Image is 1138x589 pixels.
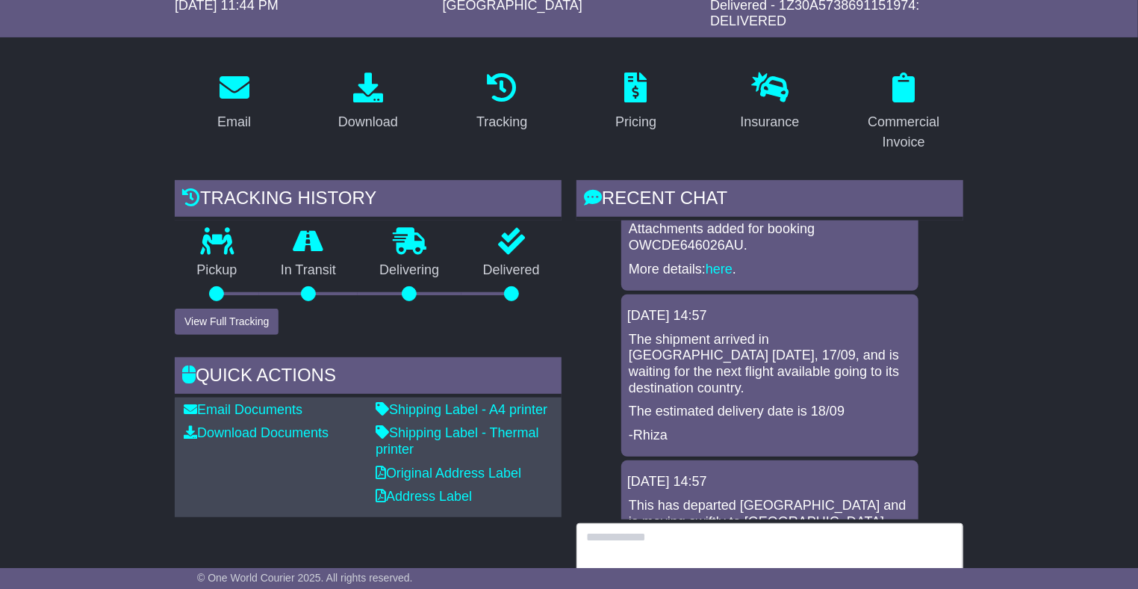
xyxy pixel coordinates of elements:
p: Pickup [175,262,259,279]
a: here [706,262,733,277]
div: RECENT CHAT [576,180,963,221]
div: Tracking [476,112,527,132]
a: Shipping Label - Thermal printer [376,425,539,457]
div: Pricing [615,112,656,132]
div: Tracking history [175,180,562,221]
span: © One World Courier 2025. All rights reserved. [197,572,413,584]
a: Original Address Label [376,466,521,481]
div: Insurance [740,112,799,132]
p: In Transit [259,262,358,279]
p: The estimated delivery date is 18/09 [629,404,911,420]
div: [DATE] 14:57 [627,474,912,490]
p: This has departed [GEOGRAPHIC_DATA] and is moving swiftly to [GEOGRAPHIC_DATA]. [629,498,911,530]
p: Delivering [358,262,461,279]
a: Email Documents [184,402,302,417]
div: Download [338,112,398,132]
a: Address Label [376,489,472,504]
div: [DATE] 14:57 [627,308,912,324]
a: Tracking [467,67,537,138]
a: Insurance [730,67,809,138]
a: Shipping Label - A4 printer [376,402,547,417]
p: More details: . [629,262,911,278]
a: Pricing [606,67,666,138]
p: The shipment arrived in [GEOGRAPHIC_DATA] [DATE], 17/09, and is waiting for the next flight avail... [629,332,911,396]
div: Quick Actions [175,357,562,398]
p: -Rhiza [629,428,911,444]
button: View Full Tracking [175,309,279,335]
div: Email [217,112,251,132]
a: Download [329,67,408,138]
a: Download Documents [184,425,329,440]
p: Attachments added for booking OWCDE646026AU. [629,221,911,253]
a: Email [208,67,261,138]
a: Commercial Invoice [845,67,963,158]
p: Delivered [461,262,562,279]
div: Commercial Invoice [854,112,954,152]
